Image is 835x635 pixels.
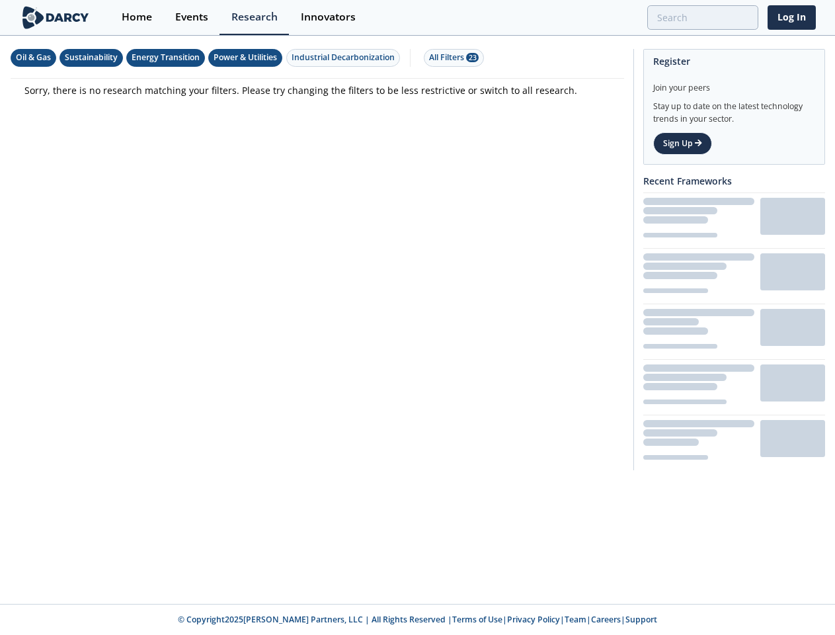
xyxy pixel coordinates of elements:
[507,614,560,625] a: Privacy Policy
[98,614,738,626] p: © Copyright 2025 [PERSON_NAME] Partners, LLC | All Rights Reserved | | | | |
[653,94,815,125] div: Stay up to date on the latest technology trends in your sector.
[20,6,92,29] img: logo-wide.svg
[126,49,205,67] button: Energy Transition
[653,132,712,155] a: Sign Up
[60,49,123,67] button: Sustainability
[24,83,610,97] p: Sorry, there is no research matching your filters. Please try changing the filters to be less res...
[65,52,118,63] div: Sustainability
[647,5,758,30] input: Advanced Search
[768,5,816,30] a: Log In
[653,50,815,73] div: Register
[214,52,277,63] div: Power & Utilities
[424,49,484,67] button: All Filters 23
[466,53,479,62] span: 23
[591,614,621,625] a: Careers
[301,12,356,22] div: Innovators
[452,614,502,625] a: Terms of Use
[175,12,208,22] div: Events
[292,52,395,63] div: Industrial Decarbonization
[286,49,400,67] button: Industrial Decarbonization
[625,614,657,625] a: Support
[208,49,282,67] button: Power & Utilities
[16,52,51,63] div: Oil & Gas
[429,52,479,63] div: All Filters
[653,73,815,94] div: Join your peers
[11,49,56,67] button: Oil & Gas
[122,12,152,22] div: Home
[565,614,586,625] a: Team
[132,52,200,63] div: Energy Transition
[231,12,278,22] div: Research
[643,169,825,192] div: Recent Frameworks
